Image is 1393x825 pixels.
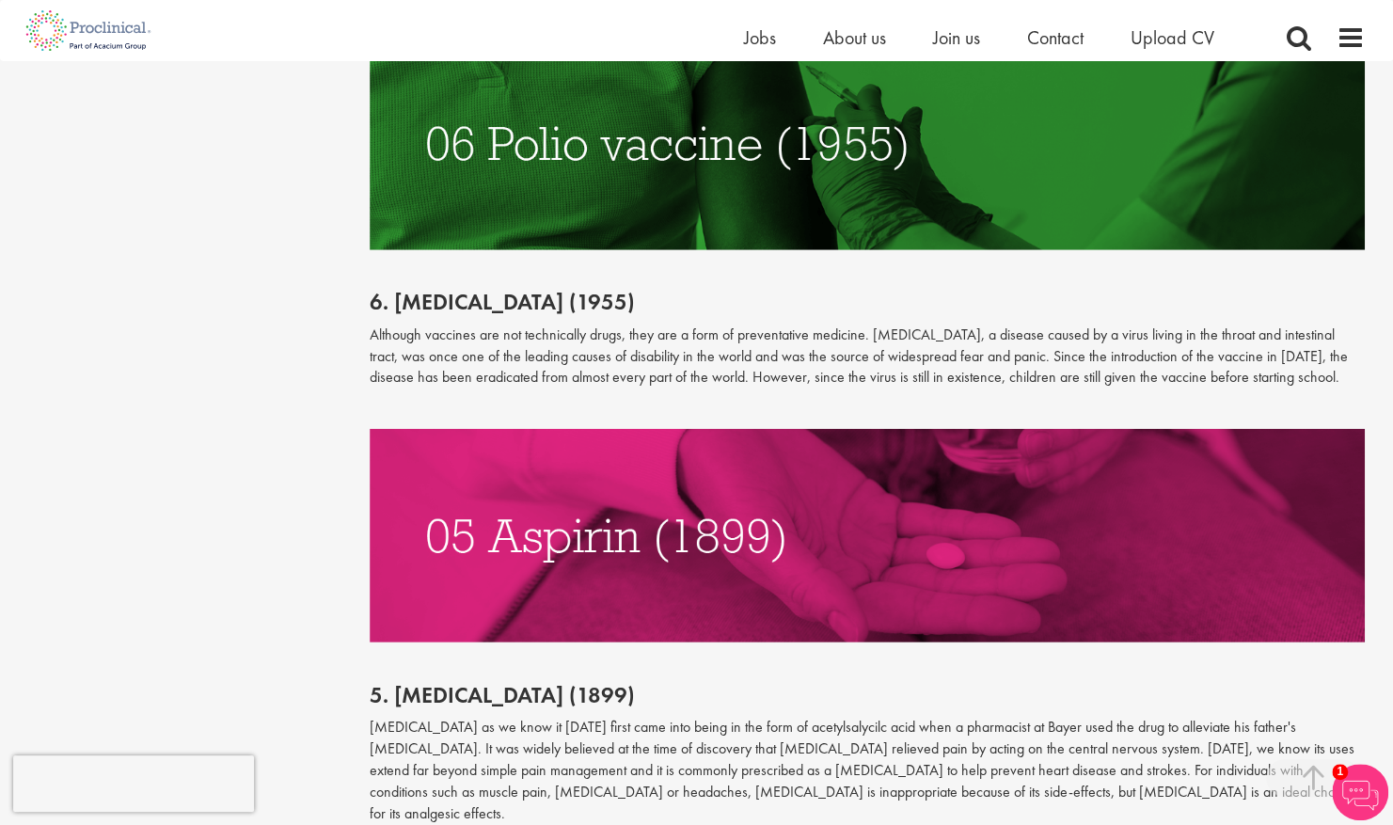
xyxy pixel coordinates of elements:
[1131,25,1214,50] a: Upload CV
[1027,25,1084,50] a: Contact
[823,25,886,50] a: About us
[744,25,776,50] a: Jobs
[370,37,1365,250] img: POLIO VACCINE (1955)
[370,290,1365,314] h2: 6. [MEDICAL_DATA] (1955)
[370,717,1365,824] p: [MEDICAL_DATA] as we know it [DATE] first came into being in the form of acetylsalycilc acid when...
[1332,764,1388,820] img: Chatbot
[13,755,254,812] iframe: reCAPTCHA
[370,325,1365,389] p: Although vaccines are not technically drugs, they are a form of preventative medicine. [MEDICAL_D...
[933,25,980,50] a: Join us
[370,429,1365,643] img: ASPIRIN (1899)
[1332,764,1348,780] span: 1
[370,683,1365,707] h2: 5. [MEDICAL_DATA] (1899)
